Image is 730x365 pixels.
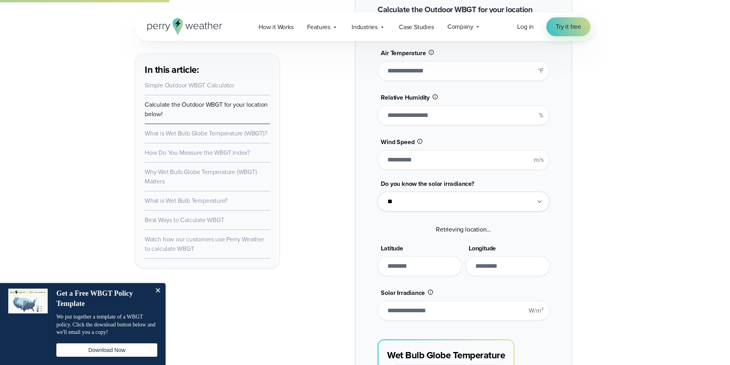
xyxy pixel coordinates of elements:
a: Why Wet Bulb Globe Temperature (WBGT) Matters [145,167,257,186]
a: How Do You Measure the WBGT Index? [145,148,250,157]
span: Do you know the solar irradiance? [381,179,474,188]
span: Relative Humidity [381,93,430,102]
span: Air Temperature [381,48,426,57]
a: What is Wet Bulb Temperature? [145,196,227,205]
h4: Get a Free WBGT Policy Template [56,289,149,309]
h3: In this article: [145,63,270,76]
a: What is Wet Bulb Globe Temperature (WBGT)? [145,129,267,138]
span: Industries [352,22,378,32]
span: Longitude [469,244,496,253]
h2: Calculate the Outdoor WBGT for your location below! [378,4,549,27]
span: How it Works [259,22,294,32]
a: Best Ways to Calculate WBGT [145,215,224,224]
a: Watch how our customers use Perry Weather to calculate WBGT [145,235,264,253]
span: Retrieving location... [436,225,491,234]
button: Download Now [56,343,157,357]
p: We put together a template of a WBGT policy. Click the download button below and we'll email you ... [56,313,157,336]
span: Wind Speed [381,137,414,146]
span: Company [447,22,473,31]
span: Latitude [381,244,403,253]
button: Close [150,283,166,299]
a: Calculate the Outdoor WBGT for your location below! [145,100,268,119]
span: Try it free [556,22,581,31]
a: Log in [517,22,534,31]
a: Case Studies [392,19,441,35]
span: Case Studies [399,22,434,32]
a: Try it free [546,17,590,36]
span: Log in [517,22,534,31]
img: dialog featured image [8,289,48,313]
span: Solar Irradiance [381,288,425,297]
a: Simple Outdoor WBGT Calculator [145,81,234,90]
span: Features [307,22,330,32]
a: How it Works [252,19,300,35]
